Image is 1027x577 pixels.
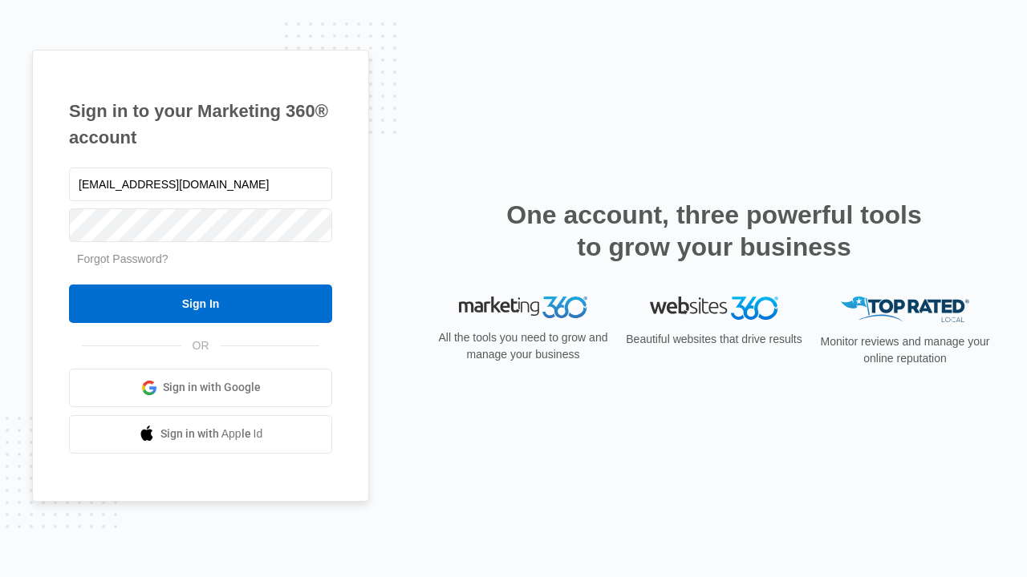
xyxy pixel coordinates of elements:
[181,337,221,354] span: OR
[77,252,168,265] a: Forgot Password?
[650,297,778,320] img: Websites 360
[69,369,332,407] a: Sign in with Google
[841,297,969,323] img: Top Rated Local
[459,297,587,319] img: Marketing 360
[433,329,613,363] p: All the tools you need to grow and manage your business
[163,379,261,396] span: Sign in with Google
[69,167,332,201] input: Email
[624,331,804,348] p: Beautiful websites that drive results
[815,333,995,367] p: Monitor reviews and manage your online reputation
[69,284,332,323] input: Sign In
[160,426,263,442] span: Sign in with Apple Id
[69,415,332,454] a: Sign in with Apple Id
[69,98,332,151] h1: Sign in to your Marketing 360® account
[501,199,927,263] h2: One account, three powerful tools to grow your business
